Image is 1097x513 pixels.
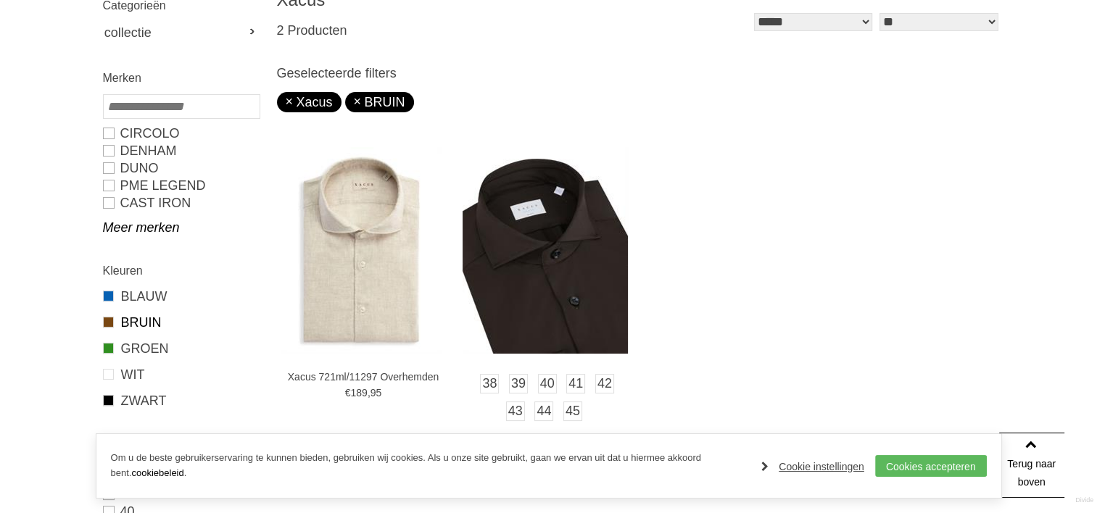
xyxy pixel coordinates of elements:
span: 2 Producten [277,23,347,38]
a: PME LEGEND [103,177,259,194]
a: GROEN [103,339,259,358]
a: 43 [506,401,525,421]
span: € [345,387,351,399]
a: collectie [103,22,259,43]
a: 42 [595,374,614,393]
a: Xacus 721ml/11297 Overhemden [283,370,443,383]
a: 44 [534,401,553,421]
a: Divide [1075,491,1093,509]
a: Circolo [103,125,259,142]
a: Cookie instellingen [761,456,864,477]
a: BRUIN [103,313,259,332]
span: 95 [371,387,382,399]
span: , [368,387,371,399]
a: 39 [509,374,528,393]
span: 189 [350,387,367,399]
a: BRUIN [354,95,405,109]
img: Xacus Act558ml/11460 Overhemden [463,147,628,354]
h2: Kleuren [103,262,259,280]
a: 41 [566,374,585,393]
a: 45 [563,401,582,421]
a: WIT [103,365,259,384]
a: ZWART [103,391,259,410]
h3: Geselecteerde filters [277,65,1002,81]
a: cookiebeleid [131,467,183,478]
a: Xacus [286,95,333,109]
a: 38 [480,374,499,393]
a: Duno [103,159,259,177]
a: 40 [538,374,557,393]
a: DENHAM [103,142,259,159]
a: BLAUW [103,287,259,306]
a: CAST IRON [103,194,259,212]
a: Terug naar boven [999,433,1064,498]
p: Om u de beste gebruikerservaring te kunnen bieden, gebruiken wij cookies. Als u onze site gebruik... [111,451,748,481]
a: Cookies accepteren [875,455,987,477]
img: Xacus 721ml/11297 Overhemden [281,147,442,354]
a: Meer merken [103,219,259,236]
h2: Merken [103,69,259,87]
